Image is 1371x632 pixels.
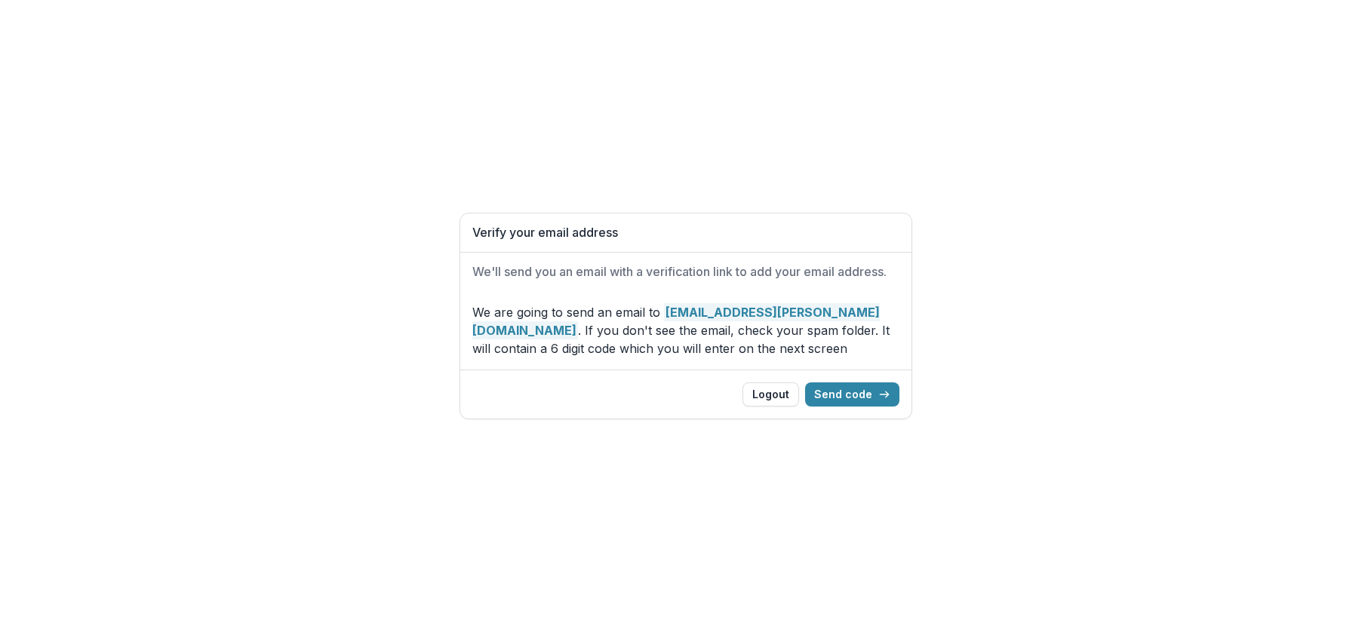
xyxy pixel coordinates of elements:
strong: [EMAIL_ADDRESS][PERSON_NAME][DOMAIN_NAME] [472,303,880,339]
h1: Verify your email address [472,225,899,240]
h2: We'll send you an email with a verification link to add your email address. [472,265,899,279]
button: Logout [742,382,799,407]
button: Send code [805,382,899,407]
p: We are going to send an email to . If you don't see the email, check your spam folder. It will co... [472,303,899,357]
